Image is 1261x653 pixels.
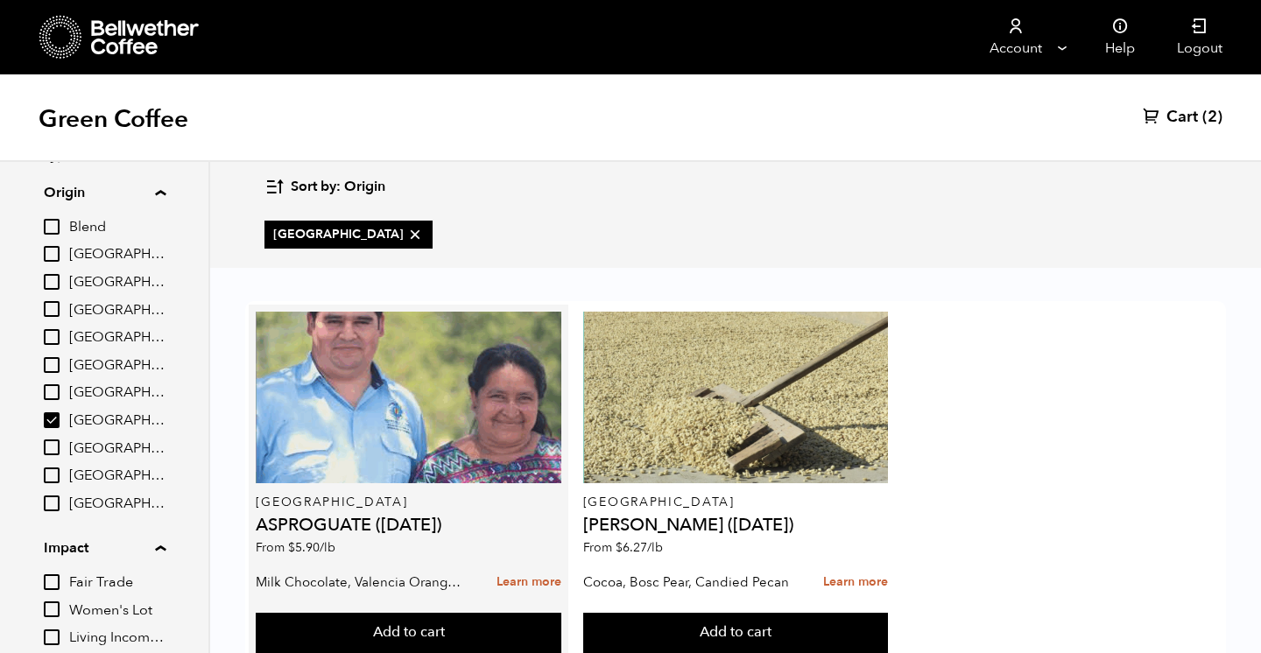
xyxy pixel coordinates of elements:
[44,467,60,483] input: [GEOGRAPHIC_DATA]
[44,357,60,373] input: [GEOGRAPHIC_DATA]
[44,329,60,345] input: [GEOGRAPHIC_DATA]
[256,496,560,509] p: [GEOGRAPHIC_DATA]
[44,601,60,617] input: Women's Lot
[69,218,166,237] span: Blend
[288,539,295,556] span: $
[288,539,335,556] bdi: 5.90
[69,301,166,320] span: [GEOGRAPHIC_DATA]
[583,613,888,653] button: Add to cart
[264,166,385,207] button: Sort by: Origin
[44,412,60,428] input: [GEOGRAPHIC_DATA]
[44,574,60,590] input: Fair Trade
[273,226,424,243] span: [GEOGRAPHIC_DATA]
[1166,107,1198,128] span: Cart
[256,613,560,653] button: Add to cart
[69,383,166,403] span: [GEOGRAPHIC_DATA]
[69,356,166,376] span: [GEOGRAPHIC_DATA]
[616,539,663,556] bdi: 6.27
[256,516,560,534] h4: ASPROGUATE ([DATE])
[69,411,166,431] span: [GEOGRAPHIC_DATA]
[69,439,166,459] span: [GEOGRAPHIC_DATA]
[44,219,60,235] input: Blend
[291,178,385,197] span: Sort by: Origin
[69,573,166,593] span: Fair Trade
[44,495,60,511] input: [GEOGRAPHIC_DATA]
[583,496,888,509] p: [GEOGRAPHIC_DATA]
[1202,107,1222,128] span: (2)
[69,273,166,292] span: [GEOGRAPHIC_DATA]
[583,539,663,556] span: From
[1143,107,1222,128] a: Cart (2)
[256,539,335,556] span: From
[69,628,166,648] span: Living Income Pricing
[44,439,60,455] input: [GEOGRAPHIC_DATA]
[69,495,166,514] span: [GEOGRAPHIC_DATA]
[256,569,463,595] p: Milk Chocolate, Valencia Orange, Agave
[44,384,60,400] input: [GEOGRAPHIC_DATA]
[823,564,888,601] a: Learn more
[320,539,335,556] span: /lb
[69,467,166,486] span: [GEOGRAPHIC_DATA]
[69,601,166,621] span: Women's Lot
[44,274,60,290] input: [GEOGRAPHIC_DATA]
[583,516,888,534] h4: [PERSON_NAME] ([DATE])
[44,537,166,558] summary: Impact
[44,301,60,317] input: [GEOGRAPHIC_DATA]
[39,103,188,135] h1: Green Coffee
[44,629,60,645] input: Living Income Pricing
[616,539,623,556] span: $
[583,569,791,595] p: Cocoa, Bosc Pear, Candied Pecan
[647,539,663,556] span: /lb
[69,328,166,348] span: [GEOGRAPHIC_DATA]
[497,564,561,601] a: Learn more
[69,245,166,264] span: [GEOGRAPHIC_DATA]
[44,182,166,203] summary: Origin
[44,246,60,262] input: [GEOGRAPHIC_DATA]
